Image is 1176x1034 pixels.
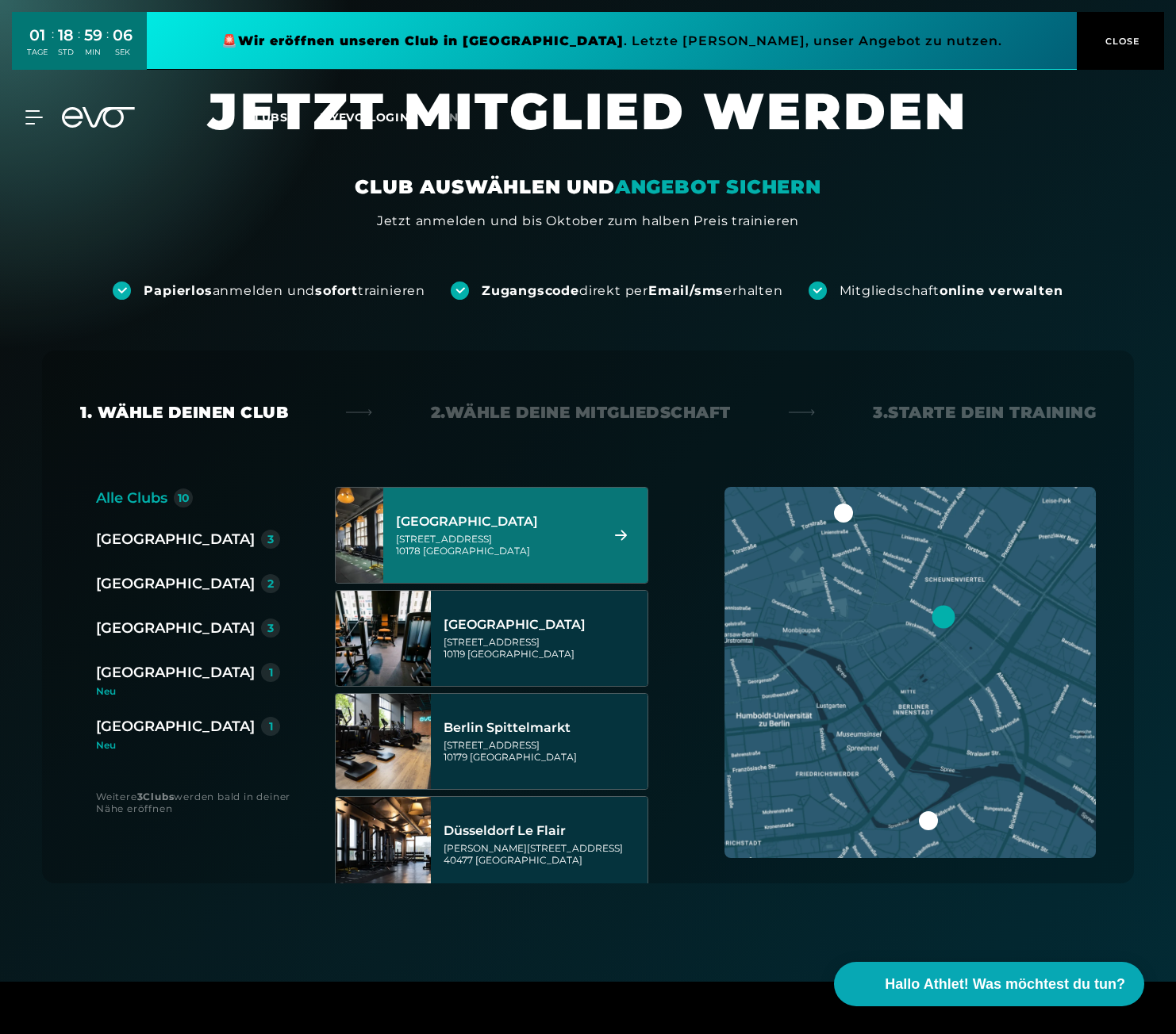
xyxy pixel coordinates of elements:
[27,24,48,47] div: 01
[96,715,255,737] div: [GEOGRAPHIC_DATA]
[396,514,595,530] div: [GEOGRAPHIC_DATA]
[106,25,109,67] div: :
[315,283,358,298] strong: sofort
[377,212,799,231] div: Jetzt anmelden und bis Oktober zum halben Preis trainieren
[444,636,643,660] div: [STREET_ADDRESS] 10119 [GEOGRAPHIC_DATA]
[96,617,255,639] div: [GEOGRAPHIC_DATA]
[144,282,425,300] div: anmelden und trainieren
[267,534,274,545] div: 3
[96,741,280,750] div: Neu
[80,401,288,423] div: 1. Wähle deinen Club
[246,110,288,124] span: Clubs
[444,823,643,839] div: Düsseldorf Le Flair
[267,622,274,634] div: 3
[444,739,643,763] div: [STREET_ADDRESS] 10179 [GEOGRAPHIC_DATA]
[885,974,1125,995] span: Hallo Athlet! Was möchtest du tun?
[96,528,255,550] div: [GEOGRAPHIC_DATA]
[144,283,212,298] strong: Papierlos
[113,47,133,58] div: SEK
[336,797,431,892] img: Düsseldorf Le Flair
[58,47,74,58] div: STD
[143,791,174,802] strong: Clubs
[96,687,293,696] div: Neu
[84,24,102,47] div: 59
[431,401,731,423] div: 2. Wähle deine Mitgliedschaft
[444,720,643,736] div: Berlin Spittelmarkt
[940,283,1063,298] strong: online verwalten
[336,591,431,686] img: Berlin Rosenthaler Platz
[137,791,144,802] strong: 3
[58,24,74,47] div: 18
[482,282,782,300] div: direkt per erhalten
[267,578,274,589] div: 2
[444,617,643,633] div: [GEOGRAPHIC_DATA]
[84,47,102,58] div: MIN
[336,694,431,789] img: Berlin Spittelmarkt
[96,661,255,684] div: [GEOGRAPHIC_DATA]
[96,791,303,814] div: Weitere werden bald in deiner Nähe eröffnen
[1101,34,1140,48] span: CLOSE
[96,487,167,509] div: Alle Clubs
[269,721,273,732] div: 1
[441,109,478,127] a: en
[312,488,407,583] img: Berlin Alexanderplatz
[444,842,643,866] div: [PERSON_NAME][STREET_ADDRESS] 40477 [GEOGRAPHIC_DATA]
[873,401,1096,423] div: 3. Starte dein Training
[840,282,1063,300] div: Mitgliedschaft
[96,573,255,595] div: [GEOGRAPHIC_DATA]
[320,110,409,124] a: MYEVO LOGIN
[52,25,54,67] div: :
[648,283,724,298] strong: Email/sms
[441,110,459,124] span: en
[27,47,48,58] div: TAGE
[246,109,320,124] a: Clubs
[113,24,133,47] div: 06
[269,667,273,678] div: 1
[724,487,1096,858] img: map
[396,533,595,557] div: [STREET_ADDRESS] 10178 [GEOGRAPHIC_DATA]
[482,283,579,298] strong: Zugangscode
[78,25,80,67] div: :
[615,175,821,198] em: ANGEBOT SICHERN
[178,492,190,504] div: 10
[1077,12,1164,70] button: CLOSE
[355,174,821,200] div: CLUB AUSWÄHLEN UND
[834,962,1144,1006] button: Hallo Athlet! Was möchtest du tun?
